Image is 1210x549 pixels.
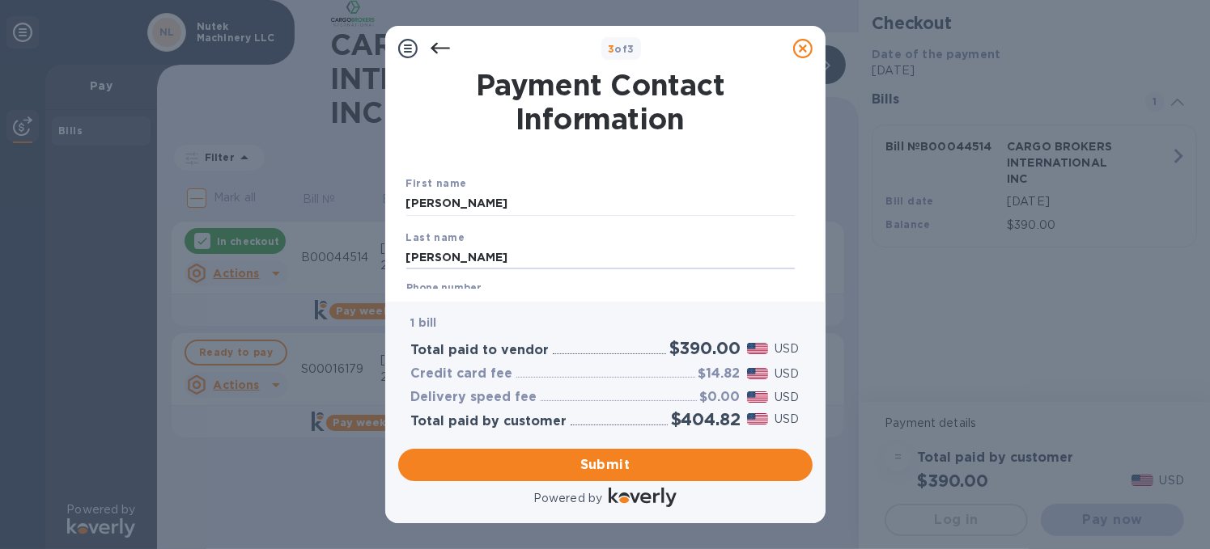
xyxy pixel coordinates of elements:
[411,414,567,429] h3: Total paid by customer
[747,343,769,354] img: USD
[747,391,769,403] img: USD
[775,365,799,382] p: USD
[411,316,437,329] b: 1 bill
[609,488,677,507] img: Logo
[775,411,799,428] p: USD
[411,366,513,382] h3: Credit card fee
[775,389,799,406] p: USD
[669,338,741,358] h2: $390.00
[406,245,795,269] input: Enter your last name
[533,490,602,507] p: Powered by
[747,368,769,379] img: USD
[406,192,795,216] input: Enter your first name
[608,43,614,55] span: 3
[406,284,481,294] label: Phone number
[406,231,465,243] b: Last name
[775,340,799,357] p: USD
[406,177,467,189] b: First name
[747,413,769,424] img: USD
[411,390,537,405] h3: Delivery speed fee
[671,409,741,429] h2: $404.82
[698,366,741,382] h3: $14.82
[411,455,800,475] span: Submit
[700,390,741,405] h3: $0.00
[398,449,813,481] button: Submit
[406,68,795,136] h1: Payment Contact Information
[411,343,550,358] h3: Total paid to vendor
[608,43,635,55] b: of 3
